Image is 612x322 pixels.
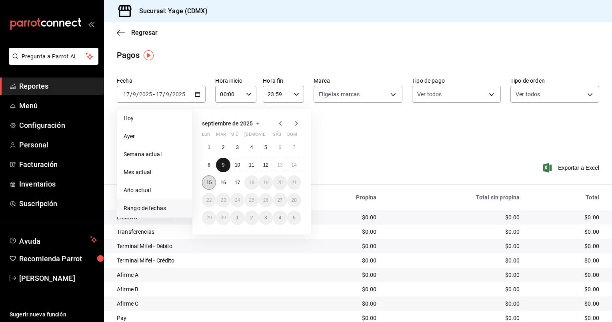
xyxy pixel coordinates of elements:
[249,197,254,203] abbr: 25 de septiembre de 2025
[263,162,268,168] abbr: 12 de septiembre de 2025
[293,145,296,150] abbr: 7 de septiembre de 2025
[172,91,186,97] input: ----
[264,145,267,150] abbr: 5 de septiembre de 2025
[202,175,216,190] button: 15 de septiembre de 2025
[533,256,599,264] div: $0.00
[206,197,212,203] abbr: 22 de septiembre de 2025
[250,145,253,150] abbr: 4 de septiembre de 2025
[259,140,273,155] button: 5 de septiembre de 2025
[273,193,287,207] button: 27 de septiembre de 2025
[389,194,520,201] div: Total sin propina
[139,91,152,97] input: ----
[533,285,599,293] div: $0.00
[533,213,599,221] div: $0.00
[544,163,599,173] button: Exportar a Excel
[533,242,599,250] div: $0.00
[131,29,158,36] span: Regresar
[305,228,376,236] div: $0.00
[144,50,154,60] img: Tooltip marker
[235,180,240,185] abbr: 17 de septiembre de 2025
[9,48,98,65] button: Pregunta a Parrot AI
[259,158,273,172] button: 12 de septiembre de 2025
[264,215,267,221] abbr: 3 de octubre de 2025
[305,256,376,264] div: $0.00
[117,29,158,36] button: Regresar
[19,100,97,111] span: Menú
[244,211,258,225] button: 2 de octubre de 2025
[123,91,130,97] input: --
[19,273,97,284] span: [PERSON_NAME]
[244,132,292,140] abbr: jueves
[389,314,520,322] div: $0.00
[124,168,186,177] span: Mes actual
[216,140,230,155] button: 2 de septiembre de 2025
[305,285,376,293] div: $0.00
[236,215,239,221] abbr: 1 de octubre de 2025
[216,175,230,190] button: 16 de septiembre de 2025
[305,271,376,279] div: $0.00
[133,6,208,16] h3: Sucursal: Yage (CDMX)
[10,310,97,319] span: Sugerir nueva función
[287,158,301,172] button: 14 de septiembre de 2025
[533,271,599,279] div: $0.00
[19,81,97,91] span: Reportes
[156,91,163,97] input: --
[273,211,287,225] button: 4 de octubre de 2025
[117,242,292,250] div: Terminal Mifel - Débito
[259,175,273,190] button: 19 de septiembre de 2025
[230,193,244,207] button: 24 de septiembre de 2025
[292,162,297,168] abbr: 14 de septiembre de 2025
[417,90,442,98] span: Ver todos
[249,180,254,185] abbr: 18 de septiembre de 2025
[220,197,226,203] abbr: 23 de septiembre de 2025
[230,140,244,155] button: 3 de septiembre de 2025
[389,228,520,236] div: $0.00
[273,140,287,155] button: 6 de septiembre de 2025
[202,120,253,127] span: septiembre de 2025
[287,132,297,140] abbr: domingo
[124,204,186,213] span: Rango de fechas
[305,194,376,201] div: Propina
[273,132,281,140] abbr: sábado
[244,193,258,207] button: 25 de septiembre de 2025
[259,211,273,225] button: 3 de octubre de 2025
[249,162,254,168] abbr: 11 de septiembre de 2025
[259,132,265,140] abbr: viernes
[88,21,94,27] button: open_drawer_menu
[153,91,155,97] span: -
[22,52,86,61] span: Pregunta a Parrot AI
[230,158,244,172] button: 10 de septiembre de 2025
[278,215,281,221] abbr: 4 de octubre de 2025
[202,140,216,155] button: 1 de septiembre de 2025
[166,91,170,97] input: --
[117,271,292,279] div: Afirme A
[533,314,599,322] div: $0.00
[216,211,230,225] button: 30 de septiembre de 2025
[222,162,225,168] abbr: 9 de septiembre de 2025
[215,78,256,83] label: Hora inicio
[222,145,225,150] abbr: 2 de septiembre de 2025
[163,91,165,97] span: /
[235,197,240,203] abbr: 24 de septiembre de 2025
[230,175,244,190] button: 17 de septiembre de 2025
[202,158,216,172] button: 8 de septiembre de 2025
[117,285,292,293] div: Afirme B
[230,211,244,225] button: 1 de octubre de 2025
[389,271,520,279] div: $0.00
[117,78,206,83] label: Fecha
[236,145,239,150] abbr: 3 de septiembre de 2025
[389,285,520,293] div: $0.00
[216,158,230,172] button: 9 de septiembre de 2025
[516,90,540,98] span: Ver todos
[117,300,292,308] div: Afirme C
[117,228,292,236] div: Transferencias
[136,91,139,97] span: /
[124,186,186,195] span: Año actual
[202,211,216,225] button: 29 de septiembre de 2025
[19,159,97,170] span: Facturación
[206,180,212,185] abbr: 15 de septiembre de 2025
[117,314,292,322] div: Pay
[19,253,97,264] span: Recomienda Parrot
